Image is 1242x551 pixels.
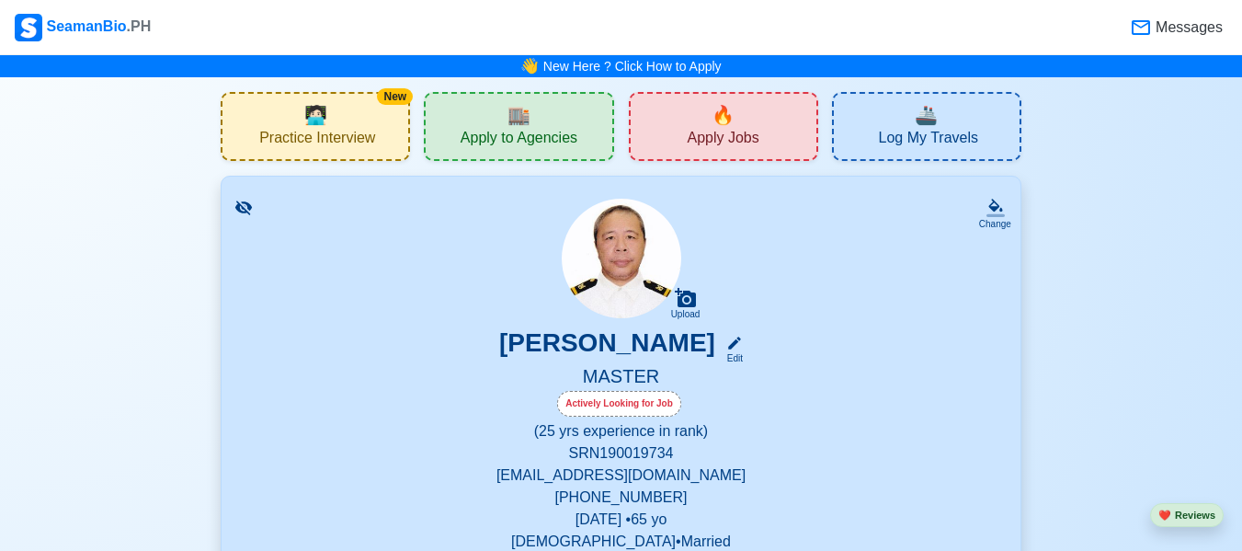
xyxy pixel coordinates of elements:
[127,18,152,34] span: .PH
[259,129,375,152] span: Practice Interview
[557,391,681,417] div: Actively Looking for Job
[1150,503,1224,528] button: heartReviews
[671,309,701,320] div: Upload
[244,465,998,487] p: [EMAIL_ADDRESS][DOMAIN_NAME]
[543,59,722,74] a: New Here ? Click How to Apply
[507,101,530,129] span: agencies
[244,420,998,442] p: (25 yrs experience in rank)
[1152,17,1223,39] span: Messages
[244,509,998,531] p: [DATE] • 65 yo
[1158,510,1171,521] span: heart
[377,88,413,105] div: New
[244,365,998,391] h5: MASTER
[499,327,715,365] h3: [PERSON_NAME]
[687,129,758,152] span: Apply Jobs
[879,129,978,152] span: Log My Travels
[244,487,998,509] p: [PHONE_NUMBER]
[719,351,743,365] div: Edit
[712,101,735,129] span: new
[244,442,998,465] p: SRN 190019734
[516,52,543,80] span: bell
[979,217,1011,231] div: Change
[304,101,327,129] span: interview
[15,14,42,41] img: Logo
[915,101,938,129] span: travel
[15,14,151,41] div: SeamanBio
[461,129,577,152] span: Apply to Agencies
